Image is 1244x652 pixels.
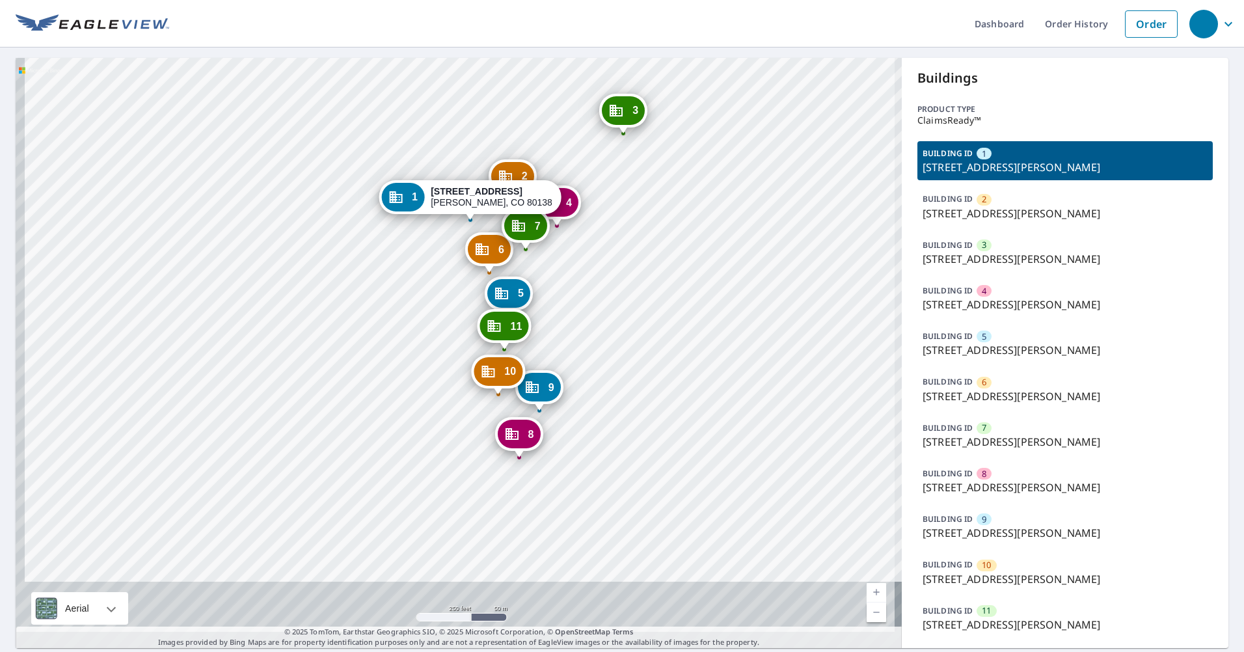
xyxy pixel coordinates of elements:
p: BUILDING ID [923,239,973,251]
p: [STREET_ADDRESS][PERSON_NAME] [923,251,1208,267]
a: Order [1125,10,1178,38]
span: 11 [982,604,991,617]
p: BUILDING ID [923,376,973,387]
p: BUILDING ID [923,148,973,159]
p: [STREET_ADDRESS][PERSON_NAME] [923,617,1208,632]
p: [STREET_ADDRESS][PERSON_NAME] [923,525,1208,541]
p: BUILDING ID [923,559,973,570]
p: BUILDING ID [923,193,973,204]
p: Images provided by Bing Maps are for property identification purposes only and are not a represen... [16,627,902,648]
span: 4 [566,198,572,208]
span: 5 [982,331,986,343]
div: Dropped pin, building 6, Commercial property, 19131 Cottonwood Dr Parker, CO 80138 [465,232,513,273]
p: BUILDING ID [923,285,973,296]
p: BUILDING ID [923,422,973,433]
div: Dropped pin, building 10, Commercial property, 19221 Cottonwood Dr Parker, CO 80138 [471,355,525,395]
p: [STREET_ADDRESS][PERSON_NAME] [923,297,1208,312]
span: 4 [982,285,986,297]
div: [PERSON_NAME], CO 80138 [431,186,552,208]
p: [STREET_ADDRESS][PERSON_NAME] [923,342,1208,358]
span: 3 [632,105,638,115]
div: Dropped pin, building 7, Commercial property, 19123 Cottonwood Dr Parker, CO 80138 [502,209,550,249]
a: Current Level 17, Zoom In [867,583,886,603]
span: 6 [982,376,986,388]
div: Aerial [31,592,128,625]
span: 1 [412,192,418,202]
div: Dropped pin, building 8, Commercial property, 19235 Cottonwood Dr Parker, CO 80138 [495,417,543,457]
span: 1 [982,148,986,160]
p: [STREET_ADDRESS][PERSON_NAME] [923,159,1208,175]
p: BUILDING ID [923,468,973,479]
span: 2 [982,193,986,206]
span: 7 [982,422,986,434]
span: 10 [504,366,516,376]
span: 5 [518,288,524,298]
div: Dropped pin, building 2, Commercial property, 19033 Cottonwood Dr Parker, CO 80138 [489,159,537,200]
div: Aerial [61,592,93,625]
p: [STREET_ADDRESS][PERSON_NAME] [923,388,1208,404]
p: [STREET_ADDRESS][PERSON_NAME] [923,480,1208,495]
p: Product type [917,103,1213,115]
div: Dropped pin, building 3, Commercial property, 19081 Cottonwood Dr Parker, CO 80138 [599,94,647,134]
span: 9 [548,383,554,392]
span: 6 [498,245,504,254]
span: 8 [982,468,986,480]
div: Dropped pin, building 11, Commercial property, 19181 Cottonwood Dr Parker, CO 80138 [477,309,531,349]
span: © 2025 TomTom, Earthstar Geographics SIO, © 2025 Microsoft Corporation, © [284,627,634,638]
span: 10 [982,559,991,571]
span: 11 [510,321,522,331]
span: 7 [535,221,541,231]
div: Dropped pin, building 9, Commercial property, 19225 Cottonwood Dr Parker, CO 80138 [515,370,563,411]
img: EV Logo [16,14,169,34]
div: Dropped pin, building 1, Commercial property, 19011 Cottonwood Dr Parker, CO 80138 [379,180,561,221]
span: 2 [522,171,528,181]
span: 8 [528,429,534,439]
a: OpenStreetMap [555,627,610,636]
div: Dropped pin, building 5, Commercial property, 19151 Cottonwood Dr Parker, CO 80138 [485,277,533,317]
strong: [STREET_ADDRESS] [431,186,522,197]
p: BUILDING ID [923,331,973,342]
span: 3 [982,239,986,251]
p: BUILDING ID [923,605,973,616]
p: [STREET_ADDRESS][PERSON_NAME] [923,571,1208,587]
p: Buildings [917,68,1213,88]
a: Terms [612,627,634,636]
p: BUILDING ID [923,513,973,524]
span: 9 [982,513,986,526]
p: [STREET_ADDRESS][PERSON_NAME] [923,206,1208,221]
p: [STREET_ADDRESS][PERSON_NAME] [923,434,1208,450]
a: Current Level 17, Zoom Out [867,603,886,622]
p: ClaimsReady™ [917,115,1213,126]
